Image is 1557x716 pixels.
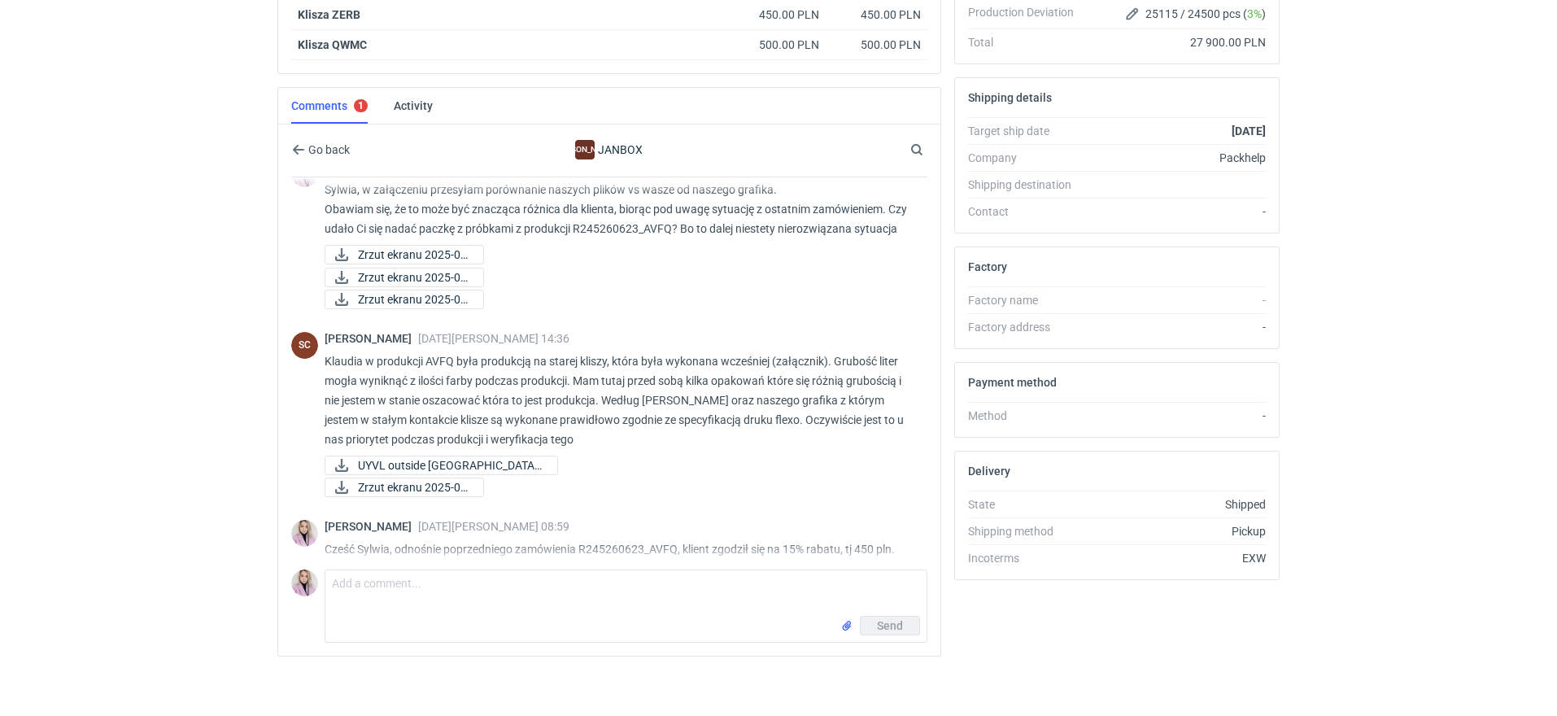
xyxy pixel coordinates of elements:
[1087,319,1266,335] div: -
[291,88,368,124] a: Comments1
[291,332,318,359] div: Sylwia Cichórz
[358,246,470,264] span: Zrzut ekranu 2025-01...
[968,523,1087,539] div: Shipping method
[418,520,569,533] span: [DATE][PERSON_NAME] 08:59
[968,91,1052,104] h2: Shipping details
[325,478,484,497] div: Zrzut ekranu 2025-01-17 143536.png
[291,520,318,547] img: Klaudia Wiśniewska
[325,180,914,238] p: Sylwia, w załączeniu przesyłam porównanie naszych plików vs wasze od naszego grafika. Obawiam się...
[1087,292,1266,308] div: -
[968,203,1087,220] div: Contact
[968,376,1057,389] h2: Payment method
[298,38,367,51] strong: Klisza QWMC
[358,290,470,308] span: Zrzut ekranu 2025-01...
[832,37,921,53] div: 500.00 PLN
[291,570,318,596] img: Klaudia Wiśniewska
[1232,124,1266,138] strong: [DATE]
[968,550,1087,566] div: Incoterms
[968,319,1087,335] div: Factory address
[877,620,903,631] span: Send
[358,456,544,474] span: UYVL outside [GEOGRAPHIC_DATA]....
[1087,408,1266,424] div: -
[968,4,1087,24] div: Production Deviation
[968,34,1087,50] div: Total
[1123,4,1142,24] button: Edit production Deviation
[325,290,484,309] a: Zrzut ekranu 2025-01...
[1087,150,1266,166] div: Packhelp
[325,268,484,287] div: Zrzut ekranu 2025-01-16 o 14.25.48.png
[968,496,1087,513] div: State
[968,465,1010,478] h2: Delivery
[1087,550,1266,566] div: EXW
[1087,203,1266,220] div: -
[1087,496,1266,513] div: Shipped
[1145,6,1266,22] span: 25115 / 24500 pcs ( )
[325,456,487,475] div: UYVL outside Klisza.pdf
[860,616,920,635] button: Send
[394,88,433,124] a: Activity
[907,140,959,159] input: Search
[298,8,360,21] strong: Klisza ZERB
[358,100,364,111] div: 1
[1087,34,1266,50] div: 27 900.00 PLN
[968,408,1087,424] div: Method
[1247,7,1262,20] span: 3%
[575,140,595,159] figcaption: [PERSON_NAME]
[325,332,418,345] span: [PERSON_NAME]
[968,177,1087,193] div: Shipping destination
[325,539,914,598] p: Cześć Sylwia, odnośnie poprzedniego zamówienia R245260623_AVFQ, klient zgodził się na 15% rabatu,...
[291,332,318,359] figcaption: SC
[325,478,484,497] a: Zrzut ekranu 2025-01...
[358,268,470,286] span: Zrzut ekranu 2025-01...
[305,144,350,155] span: Go back
[832,7,921,23] div: 450.00 PLN
[325,520,418,533] span: [PERSON_NAME]
[968,260,1007,273] h2: Factory
[1087,523,1266,539] div: Pickup
[968,292,1087,308] div: Factory name
[751,37,819,53] div: 500.00 PLN
[325,268,484,287] a: Zrzut ekranu 2025-01...
[968,150,1087,166] div: Company
[575,140,595,159] div: JANBOX
[325,351,914,449] p: Klaudia w produkcji AVFQ była produkcją na starej kliszy, która była wykonana wcześniej (załączni...
[751,7,819,23] div: 450.00 PLN
[291,140,351,159] button: Go back
[358,478,470,496] span: Zrzut ekranu 2025-01...
[325,456,558,475] a: UYVL outside [GEOGRAPHIC_DATA]....
[476,140,743,159] div: JANBOX
[325,245,484,264] a: Zrzut ekranu 2025-01...
[968,123,1087,139] div: Target ship date
[418,332,569,345] span: [DATE][PERSON_NAME] 14:36
[325,245,484,264] div: Zrzut ekranu 2025-01-16 o 14.25.58.png
[325,290,484,309] div: Zrzut ekranu 2025-01-16 o 14.24.50.png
